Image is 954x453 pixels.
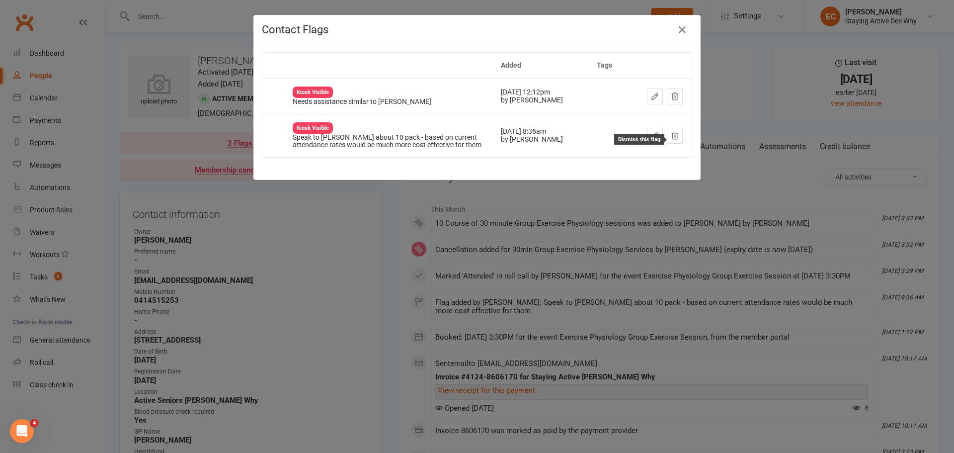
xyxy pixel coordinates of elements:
div: Speak to [PERSON_NAME] about 10 pack - based on current attendance rates would be much more cost ... [293,134,483,149]
span: 4 [30,419,38,427]
th: Added [492,53,588,78]
button: Dismiss this flag [667,89,683,104]
button: Dismiss this flag [667,128,683,144]
td: [DATE] 12:12pm by [PERSON_NAME] [492,78,588,113]
div: Needs assistance similar to [PERSON_NAME] [293,98,483,105]
div: Kiosk Visible [293,122,333,134]
iframe: Intercom live chat [10,419,34,443]
th: Tags [588,53,628,78]
h4: Contact Flags [262,23,692,36]
div: Dismiss this flag [614,134,664,145]
div: Kiosk Visible [293,87,333,98]
button: Close [674,22,690,38]
td: [DATE] 8:36am by [PERSON_NAME] [492,114,588,157]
